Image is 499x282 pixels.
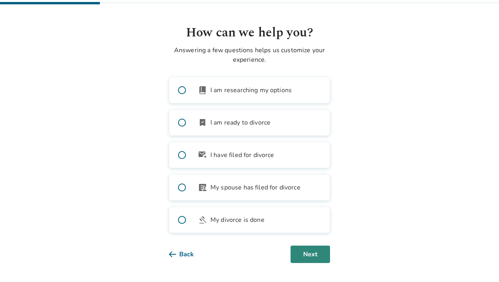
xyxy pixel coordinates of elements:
[169,23,330,42] h1: How can we help you?
[210,85,292,95] span: I am researching my options
[198,85,207,95] span: book_2
[210,215,265,225] span: My divorce is done
[169,45,330,64] p: Answering a few questions helps us customize your experience.
[198,215,207,225] span: gavel
[169,246,206,263] button: Back
[210,183,300,192] span: My spouse has filed for divorce
[210,150,274,160] span: I have filed for divorce
[210,118,270,127] span: I am ready to divorce
[291,246,330,263] button: Next
[460,244,499,282] iframe: Chat Widget
[198,150,207,160] span: outgoing_mail
[198,183,207,192] span: article_person
[198,118,207,127] span: bookmark_check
